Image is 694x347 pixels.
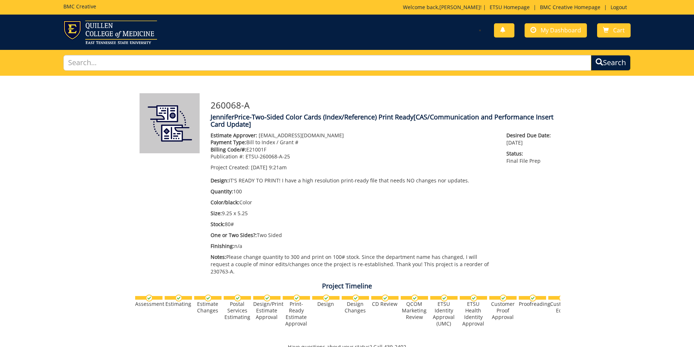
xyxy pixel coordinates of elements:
a: Logout [607,4,631,11]
div: Design Changes [342,301,369,314]
p: Bill to Index / Grant # [211,139,496,146]
p: Two Sided [211,232,496,239]
span: One or Two Sides?: [211,232,257,238]
p: [DATE] [506,132,554,146]
p: Final File Prep [506,150,554,165]
img: checkmark [559,295,566,301]
div: Design [312,301,340,307]
a: BMC Creative Homepage [536,4,604,11]
span: Design: [211,177,229,184]
span: Desired Due Date: [506,132,554,139]
span: Color/black: [211,199,239,206]
div: QCOM Marketing Review [401,301,428,320]
p: 80# [211,221,496,228]
img: checkmark [205,295,212,301]
div: Print-Ready Estimate Approval [283,301,310,327]
img: checkmark [293,295,300,301]
span: Quantity: [211,188,233,195]
span: Payment Type: [211,139,246,146]
img: checkmark [234,295,241,301]
p: 9.25 x 5.25 [211,210,496,217]
span: Publication #: [211,153,244,160]
span: Size: [211,210,222,217]
span: [DATE] 9:21am [251,164,287,171]
h5: BMC Creative [63,4,96,9]
img: checkmark [411,295,418,301]
div: Postal Services Estimating [224,301,251,320]
div: CD Review [371,301,399,307]
p: IT'S READY TO PRINT! I have a high resolution print-ready file that needs NO changes nor updates. [211,177,496,184]
img: checkmark [175,295,182,301]
p: n/a [211,242,496,250]
div: ETSU Health Identity Approval [460,301,487,327]
img: checkmark [470,295,477,301]
img: checkmark [382,295,389,301]
span: [CAS/Communication and Performance Insert Card Update] [211,113,553,129]
div: Estimate Changes [194,301,221,314]
div: Design/Print Estimate Approval [253,301,281,320]
span: Status: [506,150,554,157]
span: Estimate Approver: [211,132,257,139]
div: Assessment [135,301,162,307]
img: ETSU logo [63,20,157,44]
img: checkmark [500,295,507,301]
span: My Dashboard [541,26,581,34]
a: Cart [597,23,631,38]
p: Color [211,199,496,206]
p: Welcome back, ! | | | [403,4,631,11]
h4: JenniferPrice-Two-Sided Color Cards (Index/Reference) Print Ready [211,114,555,128]
span: Stock: [211,221,225,228]
img: checkmark [146,295,153,301]
p: E21001F [211,146,496,153]
input: Search... [63,55,592,71]
a: [PERSON_NAME] [439,4,480,11]
p: [EMAIL_ADDRESS][DOMAIN_NAME] [211,132,496,139]
h3: 260068-A [211,100,555,110]
img: checkmark [323,295,330,301]
img: Product featured image [140,93,200,153]
a: ETSU Homepage [486,4,533,11]
h4: Project Timeline [134,283,560,290]
div: Customer Edits [548,301,576,314]
img: checkmark [352,295,359,301]
div: ETSU Identity Approval (UMC) [430,301,458,327]
span: Project Created: [211,164,250,171]
span: Billing Code/#: [211,146,246,153]
img: checkmark [529,295,536,301]
img: checkmark [264,295,271,301]
button: Search [591,55,631,71]
img: checkmark [441,295,448,301]
span: Finishing: [211,242,234,249]
div: Estimating [165,301,192,307]
span: ETSU-260068-A-25 [246,153,290,160]
span: Cart [613,26,625,34]
p: 100 [211,188,496,195]
div: Customer Proof Approval [489,301,517,320]
div: Proofreading [519,301,546,307]
p: Please change quantity to 300 and print on 100# stock. Since the department name has changed, I w... [211,253,496,275]
span: Notes: [211,253,226,260]
a: My Dashboard [525,23,587,38]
